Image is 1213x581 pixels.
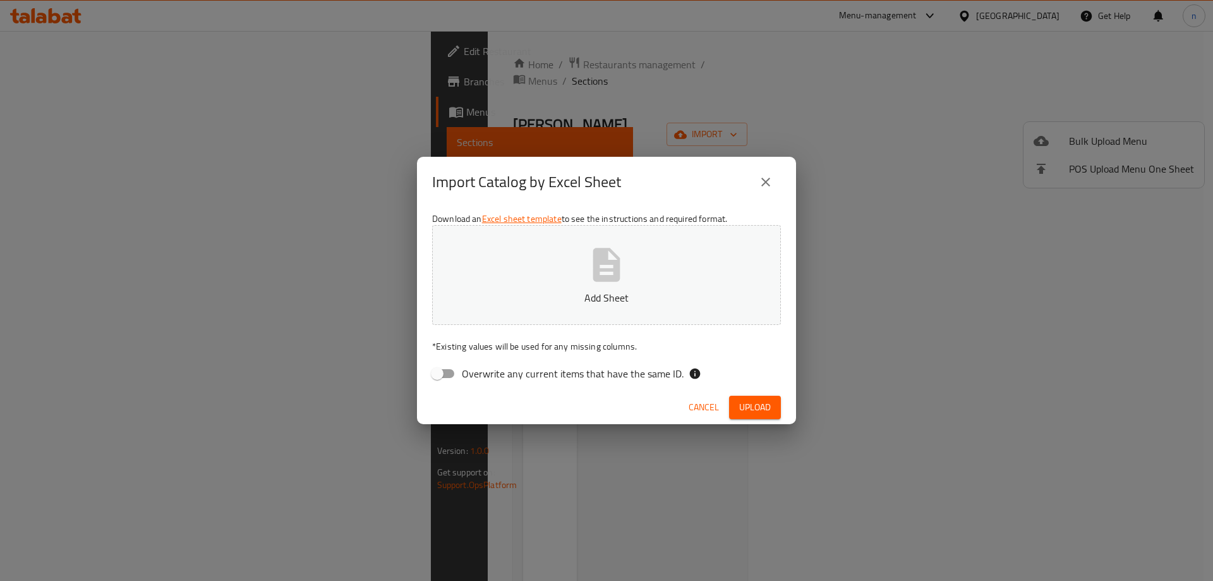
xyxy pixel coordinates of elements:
span: Upload [739,400,771,415]
h2: Import Catalog by Excel Sheet [432,172,621,192]
div: Download an to see the instructions and required format. [417,207,796,391]
a: Excel sheet template [482,211,562,227]
span: Overwrite any current items that have the same ID. [462,366,684,381]
button: close [751,167,781,197]
p: Existing values will be used for any missing columns. [432,340,781,353]
svg: If the overwrite option isn't selected, then the items that match an existing ID will be ignored ... [689,367,701,380]
button: Cancel [684,396,724,419]
button: Upload [729,396,781,419]
span: Cancel [689,400,719,415]
button: Add Sheet [432,225,781,325]
p: Add Sheet [452,290,761,305]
